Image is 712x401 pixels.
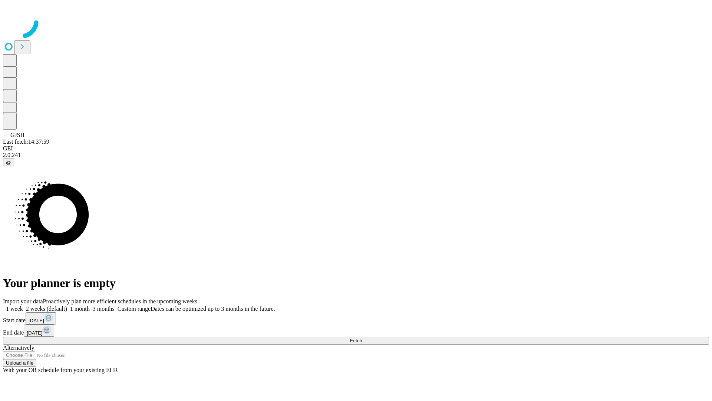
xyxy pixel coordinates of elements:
[3,138,49,145] span: Last fetch: 14:37:59
[24,325,54,337] button: [DATE]
[29,318,44,323] span: [DATE]
[93,306,115,312] span: 3 months
[3,359,36,367] button: Upload a file
[6,160,11,165] span: @
[3,337,709,345] button: Fetch
[43,298,199,304] span: Proactively plan more efficient schedules in the upcoming weeks.
[6,306,23,312] span: 1 week
[3,312,709,325] div: Start date
[27,330,42,336] span: [DATE]
[350,338,362,343] span: Fetch
[26,306,67,312] span: 2 weeks (default)
[70,306,90,312] span: 1 month
[10,132,24,138] span: GJSH
[151,306,275,312] span: Dates can be optimized up to 3 months in the future.
[3,325,709,337] div: End date
[3,152,709,159] div: 2.0.241
[3,276,709,290] h1: Your planner is empty
[26,312,56,325] button: [DATE]
[3,367,118,373] span: With your OR schedule from your existing EHR
[118,306,151,312] span: Custom range
[3,145,709,152] div: GEI
[3,298,43,304] span: Import your data
[3,159,14,166] button: @
[3,345,34,351] span: Alternatively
